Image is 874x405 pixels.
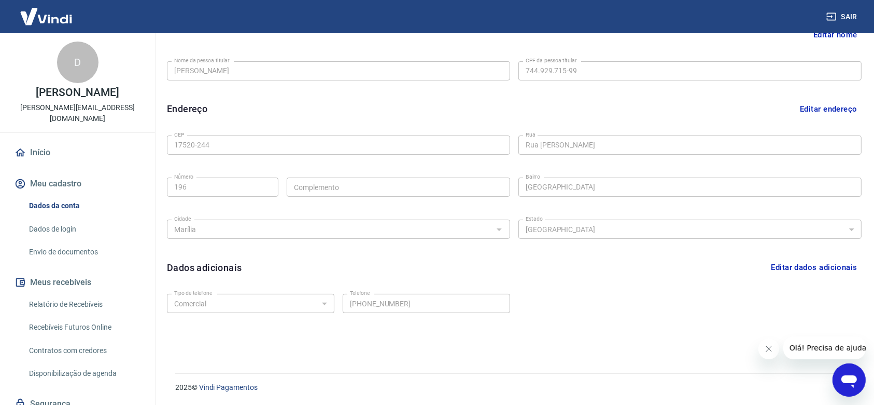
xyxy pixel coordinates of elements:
p: 2025 © [175,382,849,393]
label: Telefone [350,289,370,297]
p: [PERSON_NAME] [36,87,119,98]
label: Número [174,173,193,181]
p: [PERSON_NAME][EMAIL_ADDRESS][DOMAIN_NAME] [8,102,147,124]
label: CEP [174,131,184,139]
input: Digite aqui algumas palavras para buscar a cidade [170,223,490,236]
label: Bairro [526,173,540,181]
button: Meu cadastro [12,172,143,195]
h6: Endereço [167,102,207,116]
button: Editar endereço [796,99,862,119]
a: Envio de documentos [25,241,143,263]
h6: Dados adicionais [167,261,242,275]
button: Sair [824,7,862,26]
label: Rua [526,131,535,139]
iframe: Fechar mensagem [758,339,779,359]
label: Tipo de telefone [174,289,212,297]
button: Meus recebíveis [12,271,143,294]
a: Dados de login [25,219,143,240]
a: Início [12,141,143,164]
a: Recebíveis Futuros Online [25,317,143,338]
label: CPF da pessoa titular [526,57,577,64]
iframe: Botão para abrir a janela de mensagens [833,363,866,397]
span: Olá! Precisa de ajuda? [6,7,87,16]
button: Editar dados adicionais [767,258,862,277]
button: Editar nome [809,25,862,45]
a: Dados da conta [25,195,143,217]
iframe: Mensagem da empresa [783,336,866,359]
a: Disponibilização de agenda [25,363,143,384]
a: Relatório de Recebíveis [25,294,143,315]
label: Cidade [174,215,191,223]
a: Vindi Pagamentos [199,383,258,392]
img: Vindi [12,1,80,32]
a: Contratos com credores [25,340,143,361]
label: Estado [526,215,543,223]
div: D [57,42,98,83]
label: Nome da pessoa titular [174,57,230,64]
